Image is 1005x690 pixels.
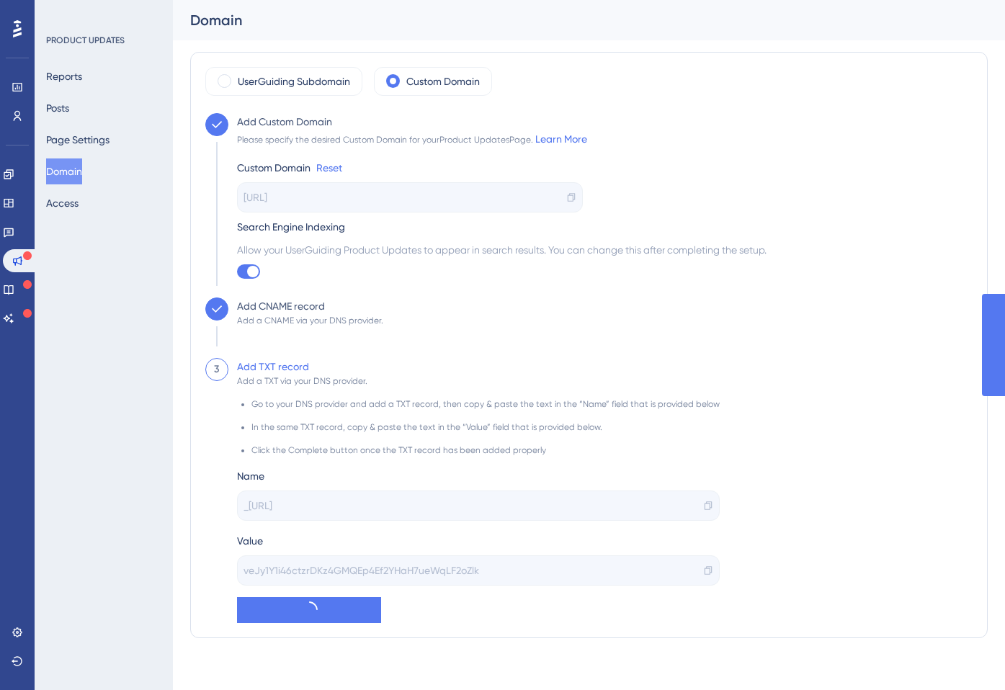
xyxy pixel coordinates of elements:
[237,297,325,315] div: Add CNAME record
[237,130,587,148] div: Please specify the desired Custom Domain for your Product Updates Page.
[237,315,383,326] div: Add a CNAME via your DNS provider.
[214,361,220,378] div: 3
[237,159,311,176] div: Custom Domain
[244,189,267,206] span: [URL]
[406,73,480,90] label: Custom Domain
[190,10,952,30] div: Domain
[316,159,342,176] a: Reset
[46,127,110,153] button: Page Settings
[237,113,332,130] div: Add Custom Domain
[244,497,272,514] span: _[URL]
[46,158,82,184] button: Domain
[237,467,720,485] div: Name
[944,633,988,676] iframe: UserGuiding AI Assistant Launcher
[46,190,79,216] button: Access
[244,562,479,579] span: veJy1Y1i46ctzrDKz4GMQEp4Ef2YHaH7ueWqLF2oZlk
[535,133,587,145] a: Learn More
[46,35,125,46] div: PRODUCT UPDATES
[237,375,367,387] div: Add a TXT via your DNS provider.
[237,358,309,375] div: Add TXT record
[46,63,82,89] button: Reports
[251,398,720,421] li: Go to your DNS provider and add a TXT record, then copy & paste the text in the “Name” field that...
[237,532,720,550] div: Value
[251,421,720,444] li: In the same TXT record, copy & paste the text in the “Value” field that is provided below.
[46,95,69,121] button: Posts
[237,218,767,236] div: Search Engine Indexing
[251,444,720,456] li: Click the Complete button once the TXT record has been added properly
[237,241,767,259] span: Allow your UserGuiding Product Updates to appear in search results. You can change this after com...
[238,73,350,90] label: UserGuiding Subdomain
